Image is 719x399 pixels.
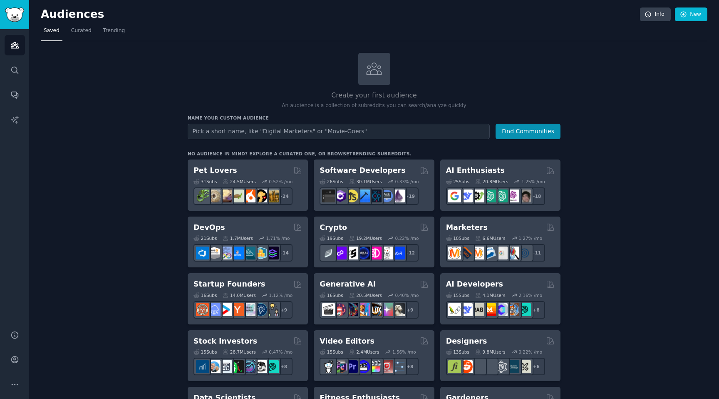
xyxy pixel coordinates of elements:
img: finalcutpro [369,360,382,373]
img: EntrepreneurRideAlong [196,303,209,316]
img: ethstaker [345,247,358,259]
img: platformengineering [243,247,255,259]
img: technicalanalysis [266,360,279,373]
div: 0.22 % /mo [395,235,419,241]
div: 4.1M Users [475,292,506,298]
img: googleads [495,247,508,259]
div: + 14 [275,244,293,262]
div: 0.33 % /mo [395,179,419,185]
img: iOSProgramming [357,190,370,202]
h2: Marketers [446,222,488,233]
img: Trading [231,360,244,373]
img: AIDevelopersSociety [518,303,531,316]
div: 20.8M Users [475,179,508,185]
img: UI_Design [471,360,484,373]
div: + 9 [401,301,419,319]
div: 25 Sub s [446,179,469,185]
div: + 9 [275,301,293,319]
h3: Name your custom audience [188,115,560,121]
button: Find Communities [496,124,560,139]
h2: Video Editors [320,336,374,347]
h2: Software Developers [320,165,405,176]
img: AskMarketing [471,247,484,259]
img: content_marketing [448,247,461,259]
img: Docker_DevOps [219,247,232,259]
img: DeepSeek [460,190,473,202]
div: 14.0M Users [223,292,255,298]
img: chatgpt_promptDesign [483,190,496,202]
img: FluxAI [369,303,382,316]
div: + 8 [401,358,419,375]
h2: AI Enthusiasts [446,165,505,176]
div: 28.7M Users [223,349,255,355]
img: OnlineMarketing [518,247,531,259]
img: SaaS [208,303,221,316]
img: ballpython [208,190,221,202]
img: DevOpsLinks [231,247,244,259]
input: Pick a short name, like "Digital Marketers" or "Movie-Goers" [188,124,490,139]
img: chatgpt_prompts_ [495,190,508,202]
img: aivideo [322,303,335,316]
img: dalle2 [334,303,347,316]
div: + 8 [275,358,293,375]
img: swingtrading [254,360,267,373]
img: gopro [322,360,335,373]
img: userexperience [495,360,508,373]
div: 24.5M Users [223,179,255,185]
div: + 6 [528,358,545,375]
img: CryptoNews [380,247,393,259]
img: GoogleGeminiAI [448,190,461,202]
div: No audience in mind? Explore a curated one, or browse . [188,151,412,157]
div: + 12 [401,244,419,262]
img: ethfinance [322,247,335,259]
img: startup [219,303,232,316]
div: 13 Sub s [446,349,469,355]
div: + 19 [401,187,419,205]
img: web3 [357,247,370,259]
img: OpenAIDev [506,190,519,202]
h2: DevOps [193,222,225,233]
img: AWS_Certified_Experts [208,247,221,259]
div: 0.52 % /mo [269,179,293,185]
div: 18 Sub s [446,235,469,241]
div: 1.25 % /mo [521,179,545,185]
img: llmops [506,303,519,316]
img: MistralAI [483,303,496,316]
img: Emailmarketing [483,247,496,259]
img: defiblockchain [369,247,382,259]
img: ycombinator [231,303,244,316]
img: UXDesign [483,360,496,373]
div: 1.12 % /mo [269,292,293,298]
h2: Stock Investors [193,336,257,347]
img: editors [334,360,347,373]
img: sdforall [357,303,370,316]
div: 2.16 % /mo [518,292,542,298]
div: 1.27 % /mo [518,235,542,241]
img: cockatiel [243,190,255,202]
div: 20.5M Users [349,292,382,298]
img: Forex [219,360,232,373]
img: LangChain [448,303,461,316]
div: 15 Sub s [193,349,217,355]
img: indiehackers [243,303,255,316]
div: + 8 [528,301,545,319]
img: PetAdvice [254,190,267,202]
img: MarketingResearch [506,247,519,259]
span: Curated [71,27,92,35]
img: AskComputerScience [380,190,393,202]
div: 1.7M Users [223,235,253,241]
a: Info [640,7,671,22]
a: Curated [68,24,94,41]
h2: Crypto [320,222,347,233]
img: VideoEditors [357,360,370,373]
div: 19.2M Users [349,235,382,241]
div: 1.71 % /mo [266,235,290,241]
img: azuredevops [196,247,209,259]
img: aws_cdk [254,247,267,259]
img: typography [448,360,461,373]
span: Trending [103,27,125,35]
div: + 18 [528,187,545,205]
img: deepdream [345,303,358,316]
h2: Pet Lovers [193,165,237,176]
img: logodesign [460,360,473,373]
